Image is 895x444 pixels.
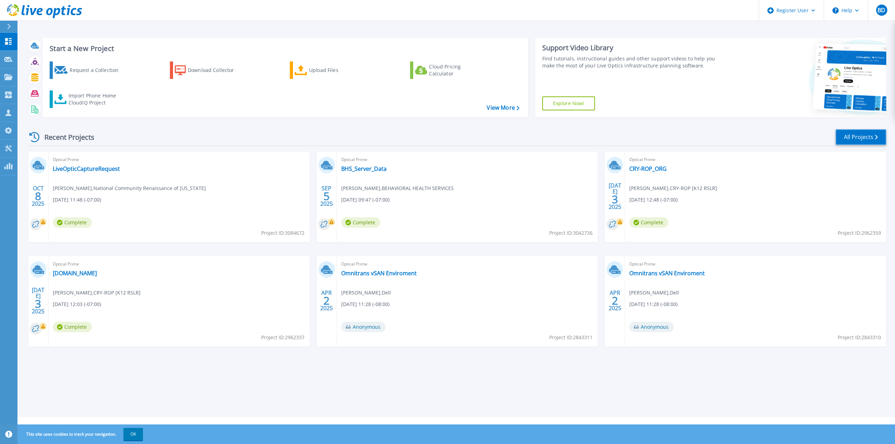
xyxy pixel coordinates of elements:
a: Omnitrans vSAN Enviroment [629,270,705,277]
span: Complete [629,217,668,228]
span: [PERSON_NAME] , Dell [629,289,679,297]
span: Optical Prime [629,156,882,163]
div: APR 2025 [320,288,333,313]
a: CRY-ROP_ORG [629,165,667,172]
span: [PERSON_NAME] , CRY-ROP [K12 RSLR] [629,184,717,192]
div: OCT 2025 [31,183,45,209]
span: [PERSON_NAME] , Dell [341,289,391,297]
span: [PERSON_NAME] , National Community Renaissance of [US_STATE] [53,184,206,192]
span: 2 [323,298,330,304]
div: Upload Files [309,63,365,77]
span: Project ID: 2843311 [549,334,593,341]
span: 3 [35,301,41,307]
div: Import Phone Home CloudIQ Project [69,92,123,106]
a: BHS_Server_Data [341,165,387,172]
span: BD [878,7,885,13]
span: 5 [323,193,330,199]
span: Optical Prime [629,260,882,268]
a: [DOMAIN_NAME] [53,270,97,277]
a: View More [487,104,519,111]
span: 2 [612,298,618,304]
span: Project ID: 3042736 [549,229,593,237]
span: [PERSON_NAME] , BEHAVIORAL HEALTH SERVICES [341,184,454,192]
h3: Start a New Project [50,45,519,52]
span: Anonymous [341,322,386,332]
span: Optical Prime [341,260,594,268]
div: Recent Projects [27,129,104,146]
span: Complete [341,217,380,228]
div: [DATE] 2025 [31,288,45,313]
div: [DATE] 2025 [608,183,622,209]
div: SEP 2025 [320,183,333,209]
span: This site uses cookies to track your navigation. [19,428,143,441]
a: Cloud Pricing Calculator [410,61,488,79]
span: [DATE] 09:47 (-07:00) [341,196,389,204]
span: Project ID: 3084672 [261,229,305,237]
button: OK [123,428,143,441]
a: Explore Now! [542,96,595,110]
span: Project ID: 2843310 [838,334,881,341]
span: Complete [53,217,92,228]
span: Optical Prime [341,156,594,163]
span: [DATE] 11:28 (-08:00) [341,300,389,308]
span: Anonymous [629,322,674,332]
a: Upload Files [290,61,368,79]
span: Project ID: 2962337 [261,334,305,341]
div: Request a Collection [70,63,126,77]
div: Support Video Library [542,43,724,52]
span: Optical Prime [53,156,306,163]
span: 3 [612,196,618,202]
a: Request a Collection [50,61,128,79]
a: Omnitrans vSAN Enviroment [341,270,417,277]
div: Find tutorials, instructional guides and other support videos to help you make the most of your L... [542,55,724,69]
span: Optical Prime [53,260,306,268]
a: Download Collector [170,61,248,79]
span: [DATE] 11:48 (-07:00) [53,196,101,204]
a: All Projects [836,129,886,145]
span: 8 [35,193,41,199]
span: [DATE] 12:48 (-07:00) [629,196,678,204]
span: [DATE] 11:28 (-08:00) [629,300,678,308]
span: [PERSON_NAME] , CRY-ROP [K12 RSLR] [53,289,141,297]
div: APR 2025 [608,288,622,313]
span: [DATE] 12:03 (-07:00) [53,300,101,308]
div: Cloud Pricing Calculator [429,63,485,77]
div: Download Collector [188,63,244,77]
a: LiveOpticCaptureRequest [53,165,120,172]
span: Complete [53,322,92,332]
span: Project ID: 2962359 [838,229,881,237]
